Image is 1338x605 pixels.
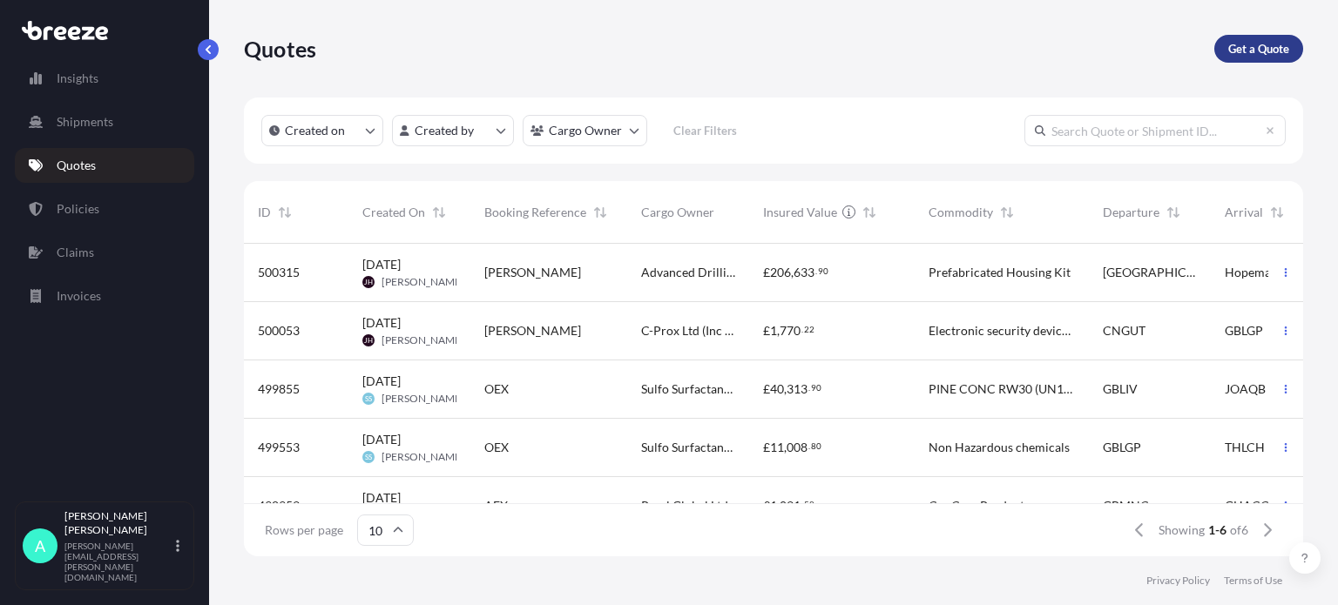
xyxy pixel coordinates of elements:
p: [PERSON_NAME][EMAIL_ADDRESS][PERSON_NAME][DOMAIN_NAME] [64,541,172,582]
span: . [801,501,803,508]
p: Created by [415,122,474,139]
span: 500053 [258,322,300,339]
span: 90 [818,268,828,274]
span: CNGUT [1103,322,1145,339]
span: 633 [794,266,814,279]
button: Sort [1163,202,1184,223]
span: [PERSON_NAME] [382,450,464,464]
span: , [777,500,780,512]
span: Non Hazardous chemicals [929,439,1070,456]
span: Departure [1103,204,1159,221]
span: £ [763,441,770,454]
span: OEX [484,380,509,398]
span: [PERSON_NAME] [484,264,581,281]
span: [PERSON_NAME] [382,275,464,289]
span: 22 [804,326,814,333]
span: . [815,268,817,274]
span: OEX [484,439,509,456]
span: Rows per page [265,521,343,539]
a: Get a Quote [1214,35,1303,63]
span: 40 [770,383,784,395]
span: GBLIV [1103,380,1138,398]
span: 500315 [258,264,300,281]
p: Clear Filters [673,122,737,139]
button: Sort [429,202,449,223]
span: Electronic security devices (access control systems and locks) [929,322,1075,339]
span: Car Care Products [929,497,1030,514]
span: JOAQB [1225,380,1266,398]
span: C-Prox Ltd (Inc Quantek) [641,322,735,339]
p: Terms of Use [1224,574,1282,588]
span: £ [763,500,770,512]
button: Sort [1267,202,1287,223]
span: 58 [804,501,814,508]
span: 008 [787,441,808,454]
span: 498953 [258,497,300,514]
span: [PERSON_NAME] [382,333,464,347]
a: Policies [15,192,194,226]
span: , [784,441,787,454]
button: Clear Filters [656,117,753,145]
span: 499553 [258,439,300,456]
span: A [35,537,45,555]
span: Showing [1159,521,1205,539]
span: Pearl Global Ltd [641,497,728,514]
span: [GEOGRAPHIC_DATA] [1103,264,1197,281]
span: GHACC [1225,497,1269,514]
p: Invoices [57,287,101,305]
span: ID [258,204,271,221]
button: Sort [859,202,880,223]
span: JH [364,332,373,349]
p: Policies [57,200,99,218]
span: Hopeman [1225,264,1278,281]
span: PINE CONC RW30 (UN1993, FLAMMABLE LIQUID, N.O.S, CLASS 3, PK GP III)([MEDICAL_DATA] ALCOHOL) [929,380,1075,398]
span: . [808,443,810,449]
span: Prefabricated Housing Kit [929,264,1071,281]
span: Booking Reference [484,204,586,221]
span: [DATE] [362,373,401,390]
a: Privacy Policy [1146,574,1210,588]
button: createdOn Filter options [261,115,383,146]
span: [PERSON_NAME] [382,392,464,406]
span: Commodity [929,204,993,221]
button: cargoOwner Filter options [523,115,647,146]
span: Sulfo Surfactants Ltd [641,439,735,456]
button: Sort [590,202,611,223]
span: , [777,325,780,337]
span: 11 [770,441,784,454]
span: . [808,385,810,391]
span: [DATE] [362,314,401,332]
span: AEX [484,497,508,514]
span: Sulfo Surfactants Ltd [641,380,735,398]
span: £ [763,383,770,395]
p: Get a Quote [1228,40,1289,57]
span: [DATE] [362,256,401,273]
a: Shipments [15,104,194,139]
p: [PERSON_NAME] [PERSON_NAME] [64,509,172,537]
a: Invoices [15,279,194,313]
span: 1 [770,325,777,337]
p: Shipments [57,113,113,131]
span: 499855 [258,380,300,398]
span: of 6 [1230,521,1248,539]
button: Sort [997,202,1017,223]
span: , [784,383,787,395]
span: 313 [787,383,808,395]
button: createdBy Filter options [392,115,514,146]
span: [PERSON_NAME] [484,322,581,339]
p: Claims [57,244,94,261]
span: GBLGP [1103,439,1141,456]
span: 80 [811,443,821,449]
a: Quotes [15,148,194,183]
span: [DATE] [362,489,401,507]
span: Insured Value [763,204,837,221]
span: 770 [780,325,801,337]
span: Advanced Drilling Fluids Ltd [641,264,735,281]
span: 90 [811,385,821,391]
span: Created On [362,204,425,221]
p: Cargo Owner [549,122,622,139]
span: 206 [770,266,791,279]
a: Insights [15,61,194,96]
span: GBLGP [1225,322,1263,339]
